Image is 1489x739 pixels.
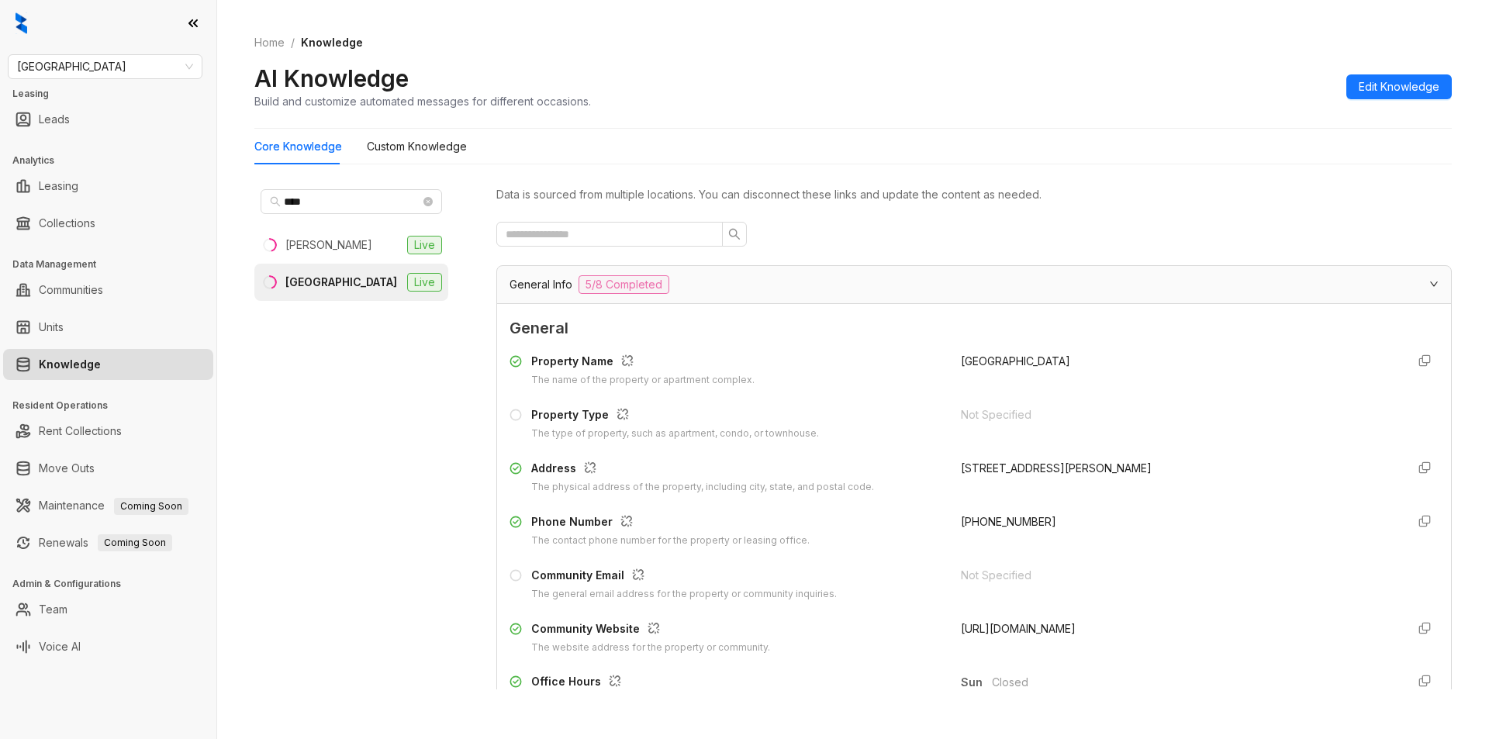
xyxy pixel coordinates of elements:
span: Sun [961,674,992,691]
div: The physical address of the property, including city, state, and postal code. [531,480,874,495]
li: Voice AI [3,631,213,662]
li: / [291,34,295,51]
div: [PERSON_NAME] [285,237,372,254]
li: Maintenance [3,490,213,521]
a: Communities [39,275,103,306]
div: Build and customize automated messages for different occasions. [254,93,591,109]
div: Custom Knowledge [367,138,467,155]
li: Team [3,594,213,625]
span: Edit Knowledge [1359,78,1439,95]
span: expanded [1429,279,1439,288]
h3: Data Management [12,257,216,271]
li: Renewals [3,527,213,558]
span: [URL][DOMAIN_NAME] [961,622,1076,635]
div: Data is sourced from multiple locations. You can disconnect these links and update the content as... [496,186,1452,203]
li: Collections [3,208,213,239]
h3: Resident Operations [12,399,216,413]
li: Move Outs [3,453,213,484]
li: Knowledge [3,349,213,380]
span: [GEOGRAPHIC_DATA] [961,354,1070,368]
div: Not Specified [961,567,1394,584]
li: Units [3,312,213,343]
div: The general email address for the property or community inquiries. [531,587,837,602]
a: RenewalsComing Soon [39,527,172,558]
h3: Leasing [12,87,216,101]
a: Leads [39,104,70,135]
a: Move Outs [39,453,95,484]
a: Rent Collections [39,416,122,447]
div: [STREET_ADDRESS][PERSON_NAME] [961,460,1394,477]
h3: Admin & Configurations [12,577,216,591]
div: General Info5/8 Completed [497,266,1451,303]
div: Property Name [531,353,755,373]
div: Core Knowledge [254,138,342,155]
img: logo [16,12,27,34]
div: The contact phone number for the property or leasing office. [531,534,810,548]
span: General [510,316,1439,340]
div: Phone Number [531,513,810,534]
div: Property Type [531,406,819,426]
span: close-circle [423,197,433,206]
span: Live [407,236,442,254]
span: Knowledge [301,36,363,49]
li: Leads [3,104,213,135]
li: Leasing [3,171,213,202]
span: Fairfield [17,55,193,78]
a: Voice AI [39,631,81,662]
div: Address [531,460,874,480]
a: Units [39,312,64,343]
span: 5/8 Completed [579,275,669,294]
span: Live [407,273,442,292]
li: Communities [3,275,213,306]
a: Leasing [39,171,78,202]
div: Office Hours [531,673,845,693]
li: Rent Collections [3,416,213,447]
div: Community Email [531,567,837,587]
a: Collections [39,208,95,239]
a: Team [39,594,67,625]
a: Home [251,34,288,51]
h3: Analytics [12,154,216,167]
span: Closed [992,674,1394,691]
span: Coming Soon [114,498,188,515]
button: Edit Knowledge [1346,74,1452,99]
a: Knowledge [39,349,101,380]
div: The type of property, such as apartment, condo, or townhouse. [531,426,819,441]
span: search [728,228,741,240]
div: The name of the property or apartment complex. [531,373,755,388]
span: General Info [510,276,572,293]
div: Not Specified [961,406,1394,423]
span: search [270,196,281,207]
div: Community Website [531,620,770,641]
div: [GEOGRAPHIC_DATA] [285,274,397,291]
h2: AI Knowledge [254,64,409,93]
div: The website address for the property or community. [531,641,770,655]
span: Coming Soon [98,534,172,551]
span: [PHONE_NUMBER] [961,515,1056,528]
